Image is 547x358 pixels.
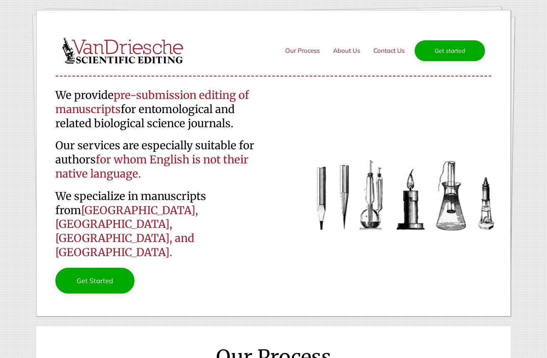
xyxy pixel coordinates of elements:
a: About Us [330,43,363,59]
span: for whom English is not their native language. [55,153,249,180]
a: Our Process [282,43,323,59]
a: Get Started [55,268,134,294]
span: pre-submission editing of manuscripts [55,88,249,116]
h5: Our services are especially suitable for authors [55,138,267,189]
h5: We specialize in manuscripts from [55,189,267,268]
a: Contact Us [370,43,408,59]
span: [GEOGRAPHIC_DATA], [GEOGRAPHIC_DATA], [GEOGRAPHIC_DATA], and [GEOGRAPHIC_DATA]. [55,203,198,259]
h5: We provide for entomological and related biological science journals. [55,88,267,138]
a: Get started [415,40,485,61]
